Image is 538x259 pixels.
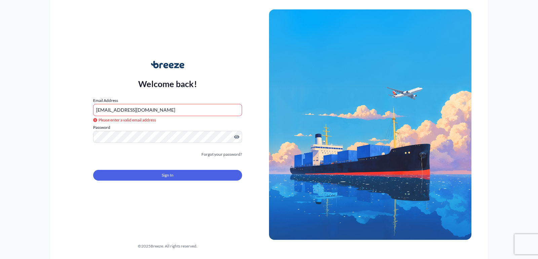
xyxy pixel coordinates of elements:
[269,9,471,239] img: Ship illustration
[93,97,118,104] label: Email Address
[93,124,242,131] label: Password
[93,117,156,123] span: Please enter a valid email address
[66,243,269,250] div: © 2025 Breeze. All rights reserved.
[93,104,242,116] input: example@gmail.com
[201,151,242,158] a: Forgot your password?
[138,78,197,89] p: Welcome back!
[93,170,242,181] button: Sign In
[162,172,174,179] span: Sign In
[234,134,239,140] button: Show password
